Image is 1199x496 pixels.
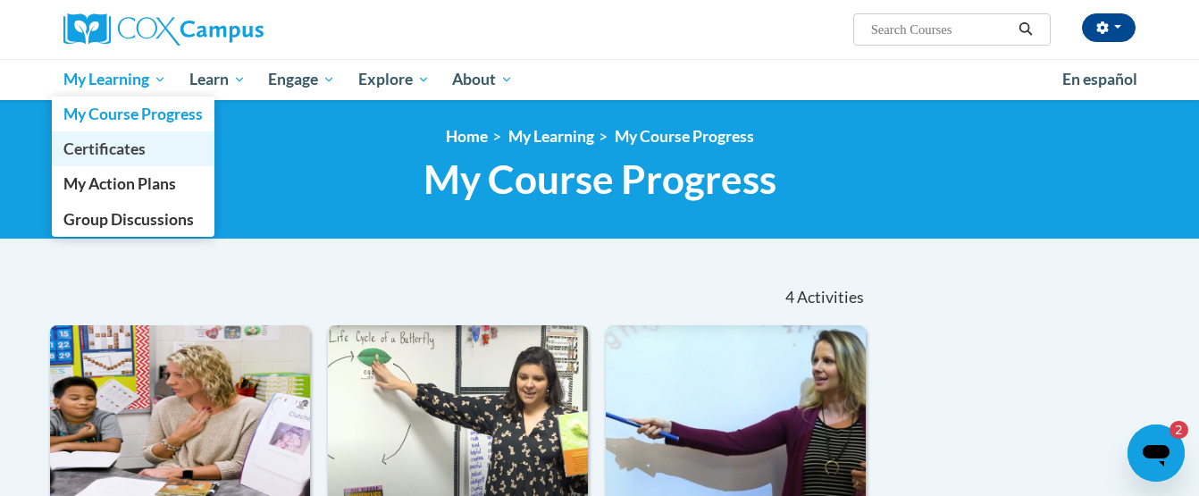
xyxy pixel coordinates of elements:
[63,139,146,158] span: Certificates
[1051,61,1149,98] a: En español
[358,69,430,90] span: Explore
[441,59,525,100] a: About
[63,69,166,90] span: My Learning
[347,59,441,100] a: Explore
[423,156,776,203] span: My Course Progress
[63,105,203,123] span: My Course Progress
[1082,13,1136,42] button: Account Settings
[52,166,214,201] a: My Action Plans
[63,210,194,229] span: Group Discussions
[1062,70,1137,88] span: En español
[37,59,1162,100] div: Main menu
[52,202,214,237] a: Group Discussions
[268,69,335,90] span: Engage
[63,174,176,193] span: My Action Plans
[52,97,214,131] a: My Course Progress
[63,13,403,46] a: Cox Campus
[508,127,594,146] a: My Learning
[256,59,347,100] a: Engage
[52,131,214,166] a: Certificates
[1153,421,1188,439] iframe: Number of unread messages
[446,127,488,146] a: Home
[1128,425,1185,482] iframe: Button to launch messaging window, 2 unread messages
[178,59,257,100] a: Learn
[785,288,794,307] span: 4
[52,59,178,100] a: My Learning
[452,69,513,90] span: About
[797,288,864,307] span: Activities
[63,13,264,46] img: Cox Campus
[615,127,754,146] a: My Course Progress
[189,69,246,90] span: Learn
[1012,19,1039,40] button: Search
[869,19,1012,40] input: Search Courses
